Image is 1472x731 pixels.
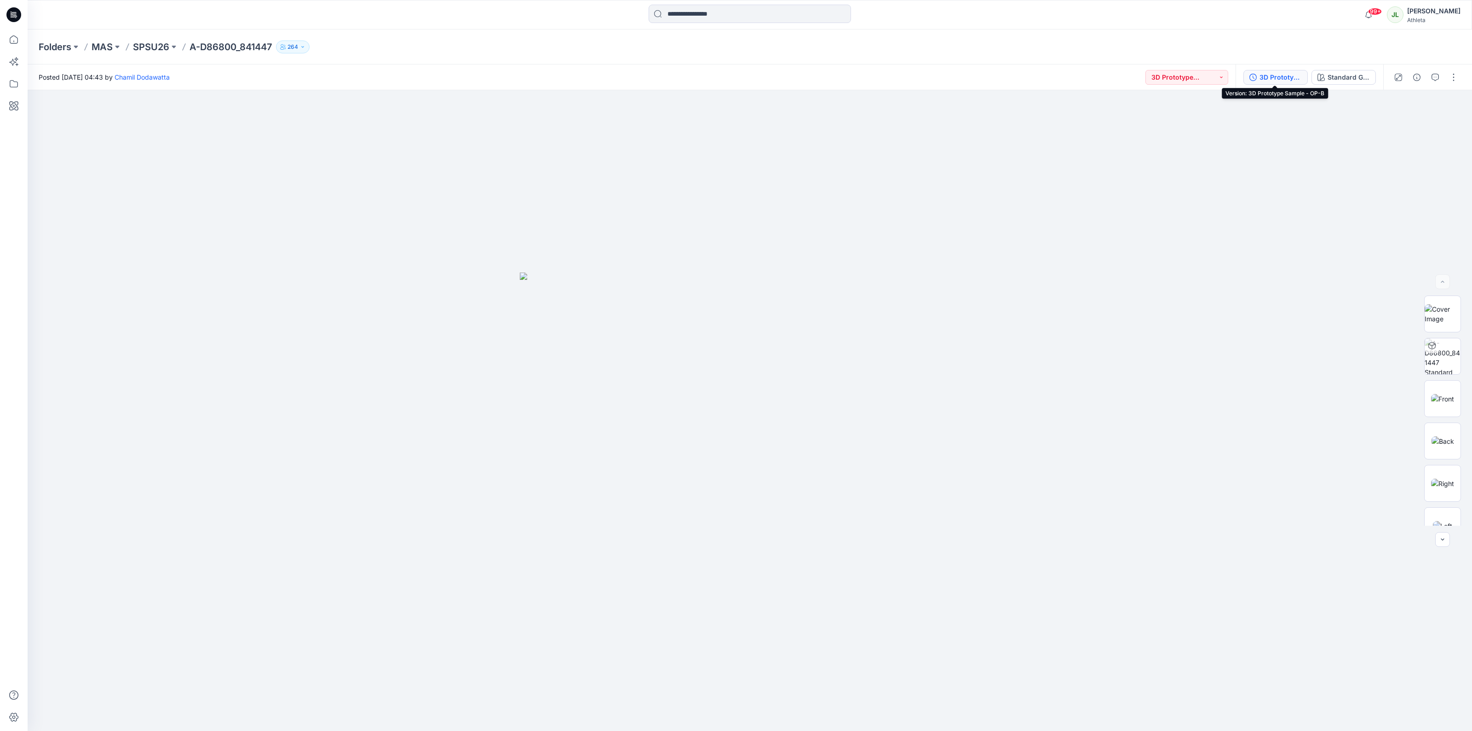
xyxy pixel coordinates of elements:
[1433,521,1452,531] img: Left
[1431,479,1454,488] img: Right
[1432,436,1454,446] img: Back
[1409,70,1424,85] button: Details
[1387,6,1403,23] div: JL
[1425,304,1460,324] img: Cover Image
[115,73,170,81] a: Chamil Dodawatta
[39,41,71,53] a: Folders
[1407,6,1460,17] div: [PERSON_NAME]
[1328,72,1370,82] div: Standard Grey Scale
[287,42,298,52] p: 264
[133,41,169,53] a: SPSU26
[1311,70,1376,85] button: Standard Grey Scale
[1368,8,1382,15] span: 99+
[92,41,113,53] a: MAS
[1407,17,1460,23] div: Athleta
[276,41,310,53] button: 264
[1243,70,1308,85] button: 3D Prototype Sample - OP-B
[1259,72,1302,82] div: 3D Prototype Sample - OP-B
[1431,394,1454,404] img: Front
[39,72,170,82] span: Posted [DATE] 04:43 by
[1425,338,1460,374] img: A-D86800_841447 Standard Grey Scale
[190,41,272,53] p: A-D86800_841447
[520,273,980,731] img: eyJhbGciOiJIUzI1NiIsImtpZCI6IjAiLCJzbHQiOiJzZXMiLCJ0eXAiOiJKV1QifQ.eyJkYXRhIjp7InR5cGUiOiJzdG9yYW...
